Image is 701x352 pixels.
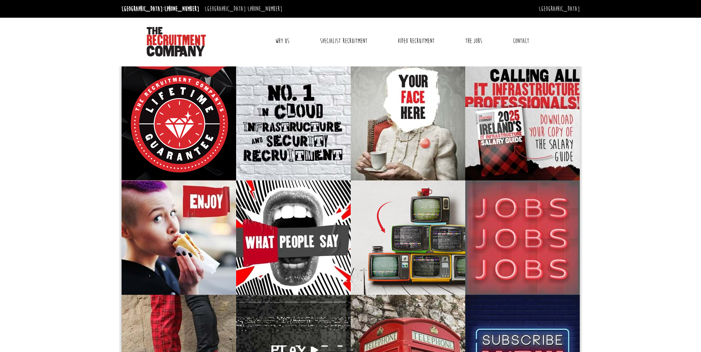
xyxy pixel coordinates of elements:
a: [PHONE_NUMBER] [248,5,282,13]
li: [GEOGRAPHIC_DATA]: [120,3,201,15]
a: Specialist Recruitment [314,32,373,50]
a: Video Recruitment [392,32,440,50]
a: [GEOGRAPHIC_DATA] [539,5,580,13]
li: [GEOGRAPHIC_DATA]: [203,3,284,15]
a: Why Us [270,32,295,50]
a: Contact [507,32,535,50]
img: The Recruitment Company [147,27,206,56]
a: The Jobs [460,32,488,50]
a: [PHONE_NUMBER] [164,5,199,13]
